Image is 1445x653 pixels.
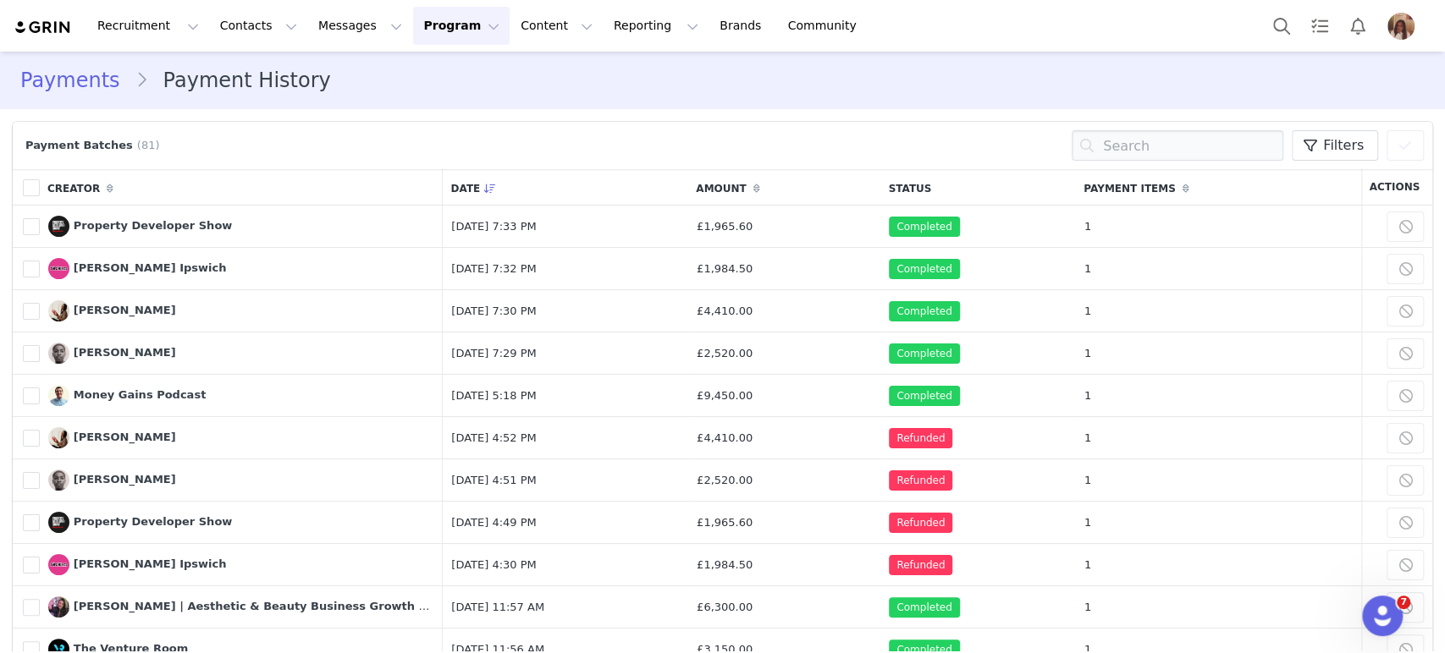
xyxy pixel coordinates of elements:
[1076,332,1361,375] td: 1
[21,137,168,154] div: Payment Batches
[48,258,227,279] a: [PERSON_NAME] Ipswich
[48,300,176,321] a: [PERSON_NAME]
[74,557,227,570] span: [PERSON_NAME] Ipswich
[48,385,69,406] img: Money Gains Podcast
[1076,248,1361,290] td: 1
[443,248,688,290] td: [DATE] 7:32 PM
[48,469,69,491] img: Elfried Samba
[290,517,317,544] button: Send a message…
[14,316,325,367] div: Kuku says…
[1072,130,1283,161] input: Search
[443,332,688,375] td: [DATE] 7:29 PM
[443,290,688,332] td: [DATE] 7:30 PM
[108,524,121,537] button: Start recording
[48,343,69,364] img: Elfried Samba
[14,19,73,36] a: grin logo
[889,555,952,575] span: Refunded
[74,304,176,316] span: [PERSON_NAME]
[48,427,69,448] img: Ellie Austin-Williams
[74,515,233,528] span: Property Developer Show
[48,9,75,36] img: Profile image for Darlene
[889,513,952,533] span: Refunded
[1076,586,1361,628] td: 1
[443,206,688,248] td: [DATE] 7:33 PM
[1339,7,1376,45] button: Notifications
[27,185,264,251] div: You’ll get replies here and in your email: ✉️
[137,137,160,154] span: (81)
[265,7,297,39] button: Home
[14,488,324,517] textarea: Message…
[48,554,227,575] a: [PERSON_NAME] Ipswich
[48,216,233,237] a: Property Developer Show
[443,375,688,417] td: [DATE] 5:18 PM
[1263,7,1300,45] button: Search
[778,7,874,45] a: Community
[74,431,176,443] span: [PERSON_NAME]
[73,372,168,384] b: [PERSON_NAME]
[880,169,1076,206] th: Status
[74,261,227,274] span: [PERSON_NAME] Ipswich
[1361,169,1432,206] th: Actions
[510,7,603,45] button: Content
[889,428,952,448] span: Refunded
[697,474,753,486] span: £2,520.00
[27,441,264,491] div: Thank you for reaching out to GRIN Support. We are more than happy to assist you!
[14,367,325,406] div: Darlene says…
[308,7,412,45] button: Messages
[889,470,952,491] span: Refunded
[48,469,176,491] a: [PERSON_NAME]
[14,58,278,111] div: Got it! 👍 Our team will get back to you as soon as possible.
[1292,130,1378,161] button: Filters
[40,169,443,206] th: Creator
[74,600,456,612] span: [PERSON_NAME] | Aesthetic & Beauty Business Growth Coach
[1076,206,1361,248] td: 1
[1387,13,1415,40] img: bff6f5da-c049-4168-bbdf-4e3ee95c1c62.png
[1362,595,1403,636] iframe: Intercom live chat
[27,68,264,101] div: Got it! 👍 Our team will get back to you as soon as possible.
[27,416,264,433] div: Hi Kuku,
[48,343,176,364] a: [PERSON_NAME]
[48,596,69,617] img: Alysha | Aesthetic & Beauty Business Growth Coach
[443,417,688,459] td: [DATE] 4:52 PM
[48,512,69,533] img: Property Developer Show
[443,459,688,502] td: [DATE] 4:51 PM
[48,554,69,575] img: Keelan Ipswich
[166,316,325,354] div: [URL][DOMAIN_NAME]
[889,343,959,364] span: Completed
[1323,135,1364,156] span: Filters
[604,7,709,45] button: Reporting
[1076,502,1361,544] td: 1
[1076,169,1361,206] th: Payment Items
[74,219,233,232] span: Property Developer Show
[889,259,959,279] span: Completed
[73,370,289,386] div: joined the conversation
[82,8,192,21] h1: [PERSON_NAME]
[688,169,880,206] th: Amount
[53,524,67,537] button: Gif picker
[709,7,776,45] a: Brands
[48,596,435,617] a: [PERSON_NAME] | Aesthetic & Beauty Business Growth Coach
[1301,7,1338,45] a: Tasks
[1377,13,1431,40] button: Profile
[1076,459,1361,502] td: 1
[697,305,753,317] span: £4,410.00
[14,175,325,317] div: GRIN Helper says…
[179,327,312,341] a: [URL][DOMAIN_NAME]
[74,388,207,401] span: Money Gains Podcast
[166,124,325,162] div: [URL][DOMAIN_NAME]
[697,431,753,444] span: £4,410.00
[443,169,688,206] th: Date
[1076,290,1361,332] td: 1
[14,124,325,175] div: Kuku says…
[1076,375,1361,417] td: 1
[889,301,959,321] span: Completed
[443,502,688,544] td: [DATE] 4:49 PM
[889,597,959,617] span: Completed
[27,219,162,250] b: [EMAIL_ADDRESS][DOMAIN_NAME]
[14,58,325,124] div: GRIN Helper says…
[443,544,688,586] td: [DATE] 4:30 PM
[697,516,753,529] span: £1,965.60
[11,7,43,39] button: go back
[82,21,116,38] p: Active
[74,346,176,359] span: [PERSON_NAME]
